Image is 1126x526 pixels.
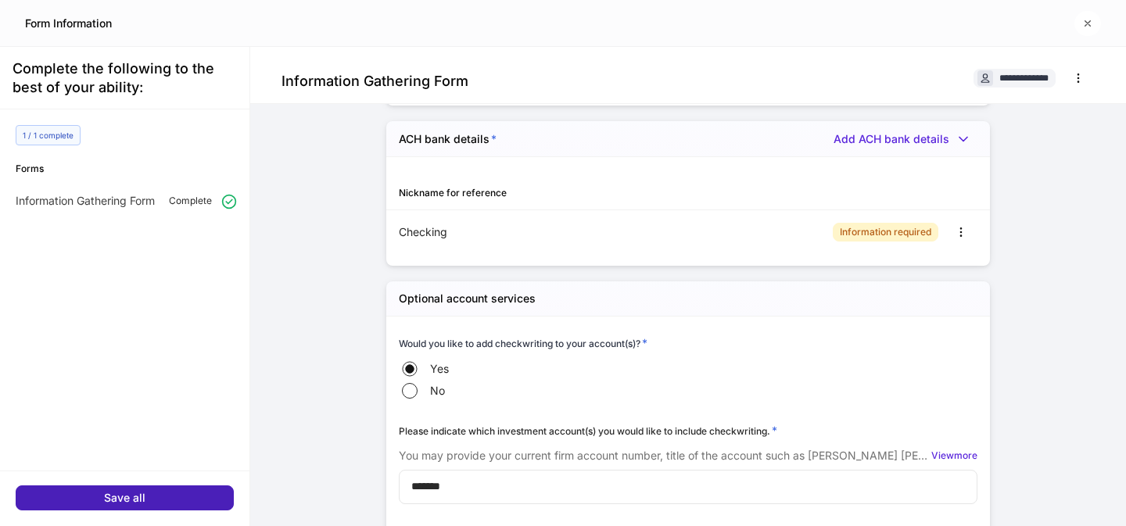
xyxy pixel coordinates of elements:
[169,195,212,207] p: Complete
[399,185,688,200] div: Nickname for reference
[13,59,237,97] div: Complete the following to the best of your ability:
[25,16,112,31] h5: Form Information
[931,448,977,463] button: Viewmore
[16,125,81,145] div: 1 / 1 complete
[399,291,536,306] h5: Optional account services
[281,72,468,91] h4: Information Gathering Form
[16,485,234,510] button: Save all
[399,448,928,463] p: You may provide your current firm account number, title of the account such as [PERSON_NAME] [PER...
[430,383,445,399] span: No
[430,361,449,377] span: Yes
[399,131,497,147] h5: ACH bank details
[16,161,249,176] h6: Forms
[840,224,931,239] div: Information required
[931,451,977,460] div: View more
[16,193,155,209] p: Information Gathering Form
[399,335,647,351] h6: Would you like to add checkwriting to your account(s)?
[399,224,688,240] div: Checking
[399,423,977,438] div: Please indicate which investment account(s) you would like to include checkwriting.
[834,131,977,147] button: Add ACH bank details
[104,492,145,503] div: Save all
